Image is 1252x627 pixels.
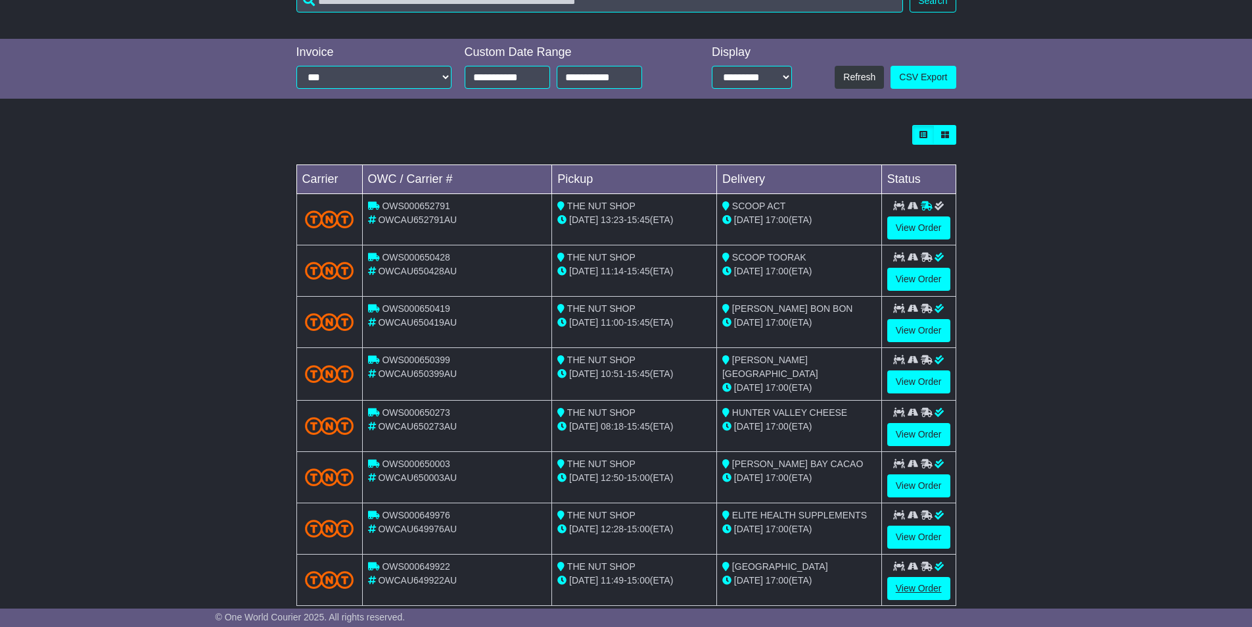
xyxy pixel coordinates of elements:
div: - (ETA) [557,316,711,330]
div: (ETA) [722,381,876,395]
span: [GEOGRAPHIC_DATA] [732,561,828,572]
span: 12:50 [601,472,624,483]
a: View Order [887,526,950,549]
td: Delivery [716,165,881,194]
span: 10:51 [601,368,624,379]
a: View Order [887,423,950,446]
span: [PERSON_NAME] [GEOGRAPHIC_DATA] [722,355,818,379]
span: OWCAU649976AU [378,524,457,534]
img: TNT_Domestic.png [305,417,354,435]
span: 17:00 [766,575,789,586]
span: 15:45 [627,214,650,225]
span: 17:00 [766,317,789,328]
div: Invoice [296,45,452,60]
span: [DATE] [569,575,598,586]
span: OWS000649976 [382,510,450,520]
span: THE NUT SHOP [567,407,636,418]
span: 11:14 [601,266,624,276]
div: - (ETA) [557,420,711,434]
a: View Order [887,370,950,393]
img: TNT_Domestic.png [305,520,354,538]
td: Status [881,165,956,194]
span: [DATE] [734,524,763,534]
span: [DATE] [734,382,763,393]
div: Display [712,45,792,60]
div: Custom Date Range [465,45,676,60]
div: (ETA) [722,471,876,485]
span: 13:23 [601,214,624,225]
td: Pickup [552,165,717,194]
a: View Order [887,319,950,342]
span: 15:00 [627,472,650,483]
span: 15:45 [627,368,650,379]
span: [DATE] [734,317,763,328]
span: OWS000649922 [382,561,450,572]
span: OWCAU652791AU [378,214,457,225]
td: Carrier [296,165,362,194]
td: OWC / Carrier # [362,165,552,194]
a: View Order [887,474,950,497]
span: OWCAU650273AU [378,421,457,432]
img: TNT_Domestic.png [305,211,354,228]
span: HUNTER VALLEY CHEESE [732,407,847,418]
span: 12:28 [601,524,624,534]
a: View Order [887,268,950,291]
span: OWCAU650399AU [378,368,457,379]
span: [DATE] [569,421,598,432]
span: OWCAU650003AU [378,472,457,483]
div: - (ETA) [557,471,711,485]
span: OWCAU650419AU [378,317,457,328]
span: 17:00 [766,382,789,393]
span: [DATE] [734,575,763,586]
span: 15:00 [627,524,650,534]
div: (ETA) [722,264,876,278]
span: 17:00 [766,421,789,432]
span: SCOOP TOORAK [732,252,806,263]
span: SCOOP ACT [732,201,785,211]
img: TNT_Domestic.png [305,571,354,589]
span: [DATE] [734,214,763,225]
span: 11:00 [601,317,624,328]
img: TNT_Domestic.png [305,365,354,383]
span: 15:45 [627,317,650,328]
span: [DATE] [569,368,598,379]
div: (ETA) [722,420,876,434]
span: 17:00 [766,472,789,483]
span: 15:45 [627,266,650,276]
span: OWS000650399 [382,355,450,365]
div: (ETA) [722,522,876,536]
span: 17:00 [766,524,789,534]
div: - (ETA) [557,264,711,278]
span: OWCAU649922AU [378,575,457,586]
span: 15:00 [627,575,650,586]
span: 17:00 [766,214,789,225]
span: OWCAU650428AU [378,266,457,276]
span: THE NUT SHOP [567,561,636,572]
div: - (ETA) [557,367,711,381]
div: - (ETA) [557,574,711,588]
span: [DATE] [569,214,598,225]
span: [DATE] [569,472,598,483]
span: THE NUT SHOP [567,355,636,365]
span: © One World Courier 2025. All rights reserved. [216,612,406,622]
a: CSV Export [891,66,956,89]
img: TNT_Domestic.png [305,313,354,331]
span: 17:00 [766,266,789,276]
img: TNT_Domestic.png [305,468,354,486]
div: (ETA) [722,574,876,588]
a: View Order [887,216,950,239]
span: OWS000650428 [382,252,450,263]
span: THE NUT SHOP [567,510,636,520]
span: [PERSON_NAME] BAY CACAO [732,459,863,469]
span: THE NUT SHOP [567,459,636,469]
span: ELITE HEALTH SUPPLEMENTS [732,510,867,520]
div: (ETA) [722,316,876,330]
span: [DATE] [734,421,763,432]
span: 11:49 [601,575,624,586]
span: OWS000652791 [382,201,450,211]
span: THE NUT SHOP [567,201,636,211]
img: TNT_Domestic.png [305,262,354,280]
span: [DATE] [569,524,598,534]
span: [PERSON_NAME] BON BON [732,303,853,314]
span: OWS000650273 [382,407,450,418]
